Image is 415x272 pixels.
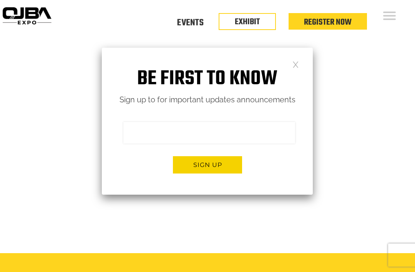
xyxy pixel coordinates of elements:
[304,16,352,29] a: Register Now
[173,156,242,174] button: Sign up
[102,93,313,107] p: Sign up to for important updates announcements
[102,67,313,91] h1: Be first to know
[235,15,260,28] a: EXHIBIT
[292,61,299,67] a: Close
